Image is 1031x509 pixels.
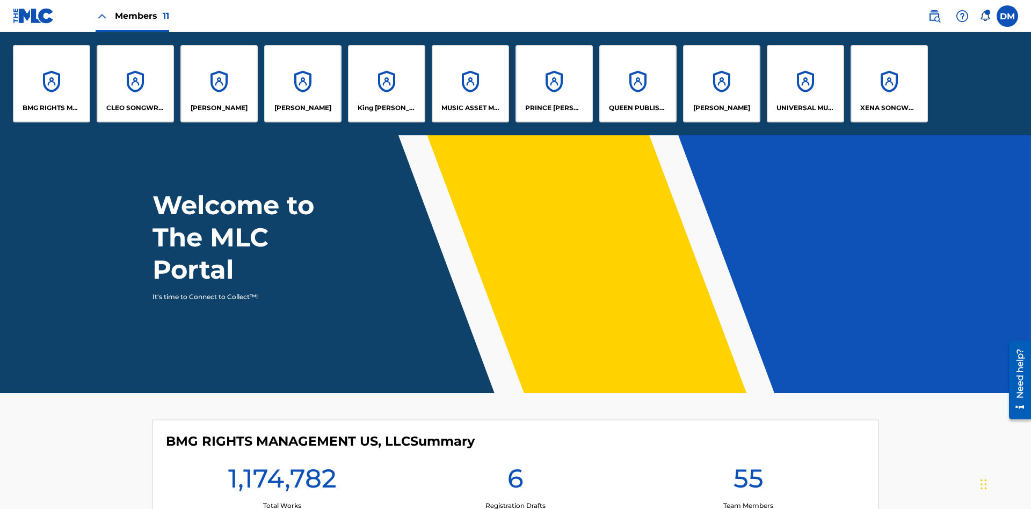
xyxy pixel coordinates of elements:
a: AccountsCLEO SONGWRITER [97,45,174,122]
a: AccountsKing [PERSON_NAME] [348,45,425,122]
a: Accounts[PERSON_NAME] [180,45,258,122]
p: It's time to Connect to Collect™! [153,292,339,302]
a: AccountsPRINCE [PERSON_NAME] [515,45,593,122]
p: CLEO SONGWRITER [106,103,165,113]
h4: BMG RIGHTS MANAGEMENT US, LLC [166,433,475,449]
span: Members [115,10,169,22]
a: Public Search [924,5,945,27]
iframe: Chat Widget [977,457,1031,509]
a: AccountsXENA SONGWRITER [851,45,928,122]
img: search [928,10,941,23]
h1: 1,174,782 [228,462,337,501]
img: Close [96,10,108,23]
div: Drag [981,468,987,500]
div: Help [952,5,973,27]
img: help [956,10,969,23]
div: Notifications [979,11,990,21]
a: AccountsUNIVERSAL MUSIC PUB GROUP [767,45,844,122]
a: AccountsMUSIC ASSET MANAGEMENT (MAM) [432,45,509,122]
a: Accounts[PERSON_NAME] [683,45,760,122]
img: MLC Logo [13,8,54,24]
p: BMG RIGHTS MANAGEMENT US, LLC [23,103,81,113]
p: UNIVERSAL MUSIC PUB GROUP [776,103,835,113]
iframe: Resource Center [1001,337,1031,425]
span: 11 [163,11,169,21]
h1: 55 [734,462,764,501]
h1: Welcome to The MLC Portal [153,189,353,286]
a: AccountsBMG RIGHTS MANAGEMENT US, LLC [13,45,90,122]
a: AccountsQUEEN PUBLISHA [599,45,677,122]
h1: 6 [507,462,524,501]
p: King McTesterson [358,103,416,113]
p: QUEEN PUBLISHA [609,103,667,113]
p: PRINCE MCTESTERSON [525,103,584,113]
p: ELVIS COSTELLO [191,103,248,113]
p: MUSIC ASSET MANAGEMENT (MAM) [441,103,500,113]
p: EYAMA MCSINGER [274,103,331,113]
p: RONALD MCTESTERSON [693,103,750,113]
a: Accounts[PERSON_NAME] [264,45,342,122]
div: User Menu [997,5,1018,27]
p: XENA SONGWRITER [860,103,919,113]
